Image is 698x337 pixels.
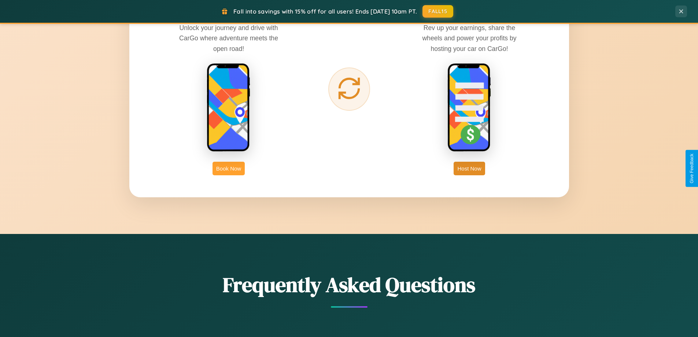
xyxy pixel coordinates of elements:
h2: Frequently Asked Questions [129,271,569,299]
img: rent phone [207,63,251,153]
div: Give Feedback [689,154,694,183]
button: FALL15 [422,5,453,18]
p: Unlock your journey and drive with CarGo where adventure meets the open road! [174,23,284,54]
span: Fall into savings with 15% off for all users! Ends [DATE] 10am PT. [233,8,417,15]
img: host phone [447,63,491,153]
p: Rev up your earnings, share the wheels and power your profits by hosting your car on CarGo! [414,23,524,54]
button: Host Now [454,162,485,175]
button: Book Now [213,162,245,175]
